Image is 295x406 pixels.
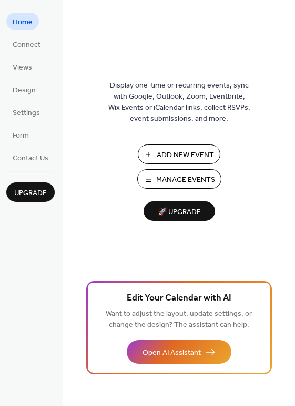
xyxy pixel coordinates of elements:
span: Connect [13,40,40,51]
span: Open AI Assistant [143,347,201,359]
span: Display one-time or recurring events, sync with Google, Outlook, Zoom, Eventbrite, Wix Events or ... [108,80,250,124]
span: Want to adjust the layout, update settings, or change the design? The assistant can help. [106,307,252,332]
span: Home [13,17,33,28]
span: Views [13,62,32,73]
span: Edit Your Calendar with AI [127,291,231,306]
span: Add New Event [157,150,214,161]
span: 🚀 Upgrade [150,205,209,219]
span: Manage Events [156,175,215,186]
span: Settings [13,108,40,119]
a: Views [6,58,38,75]
a: Contact Us [6,149,55,166]
a: Form [6,126,35,143]
button: Upgrade [6,182,55,202]
button: Open AI Assistant [127,340,231,364]
span: Upgrade [14,188,47,199]
button: Add New Event [138,144,220,164]
a: Settings [6,103,46,121]
a: Design [6,81,42,98]
span: Form [13,130,29,141]
button: 🚀 Upgrade [144,201,215,221]
span: Design [13,85,36,96]
span: Contact Us [13,153,48,164]
a: Connect [6,35,47,53]
a: Home [6,13,39,30]
button: Manage Events [137,169,221,189]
